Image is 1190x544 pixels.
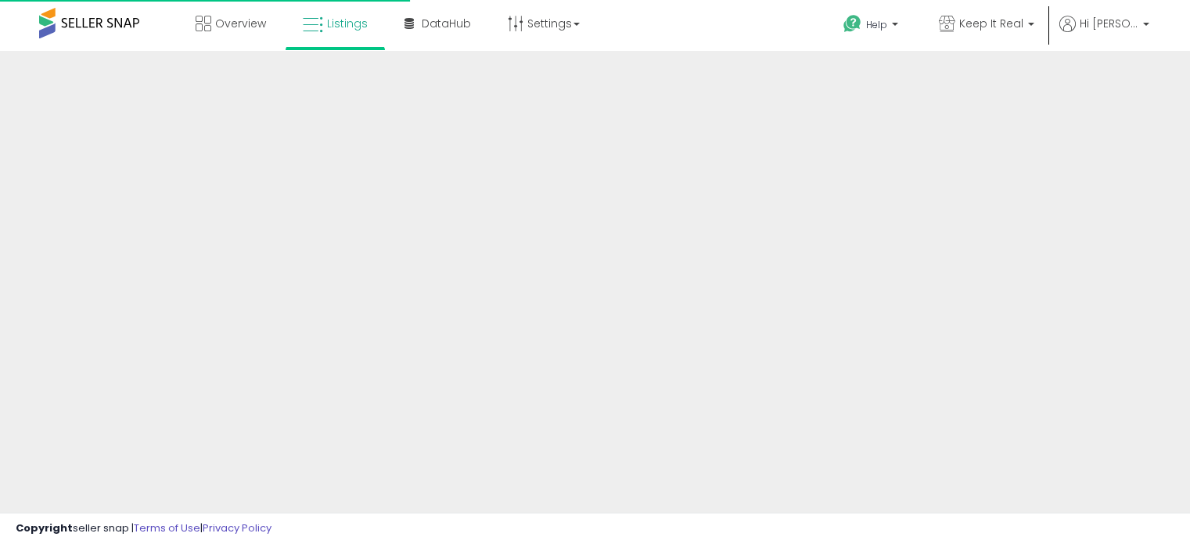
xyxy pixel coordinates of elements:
[959,16,1023,31] span: Keep It Real
[203,521,271,535] a: Privacy Policy
[1059,16,1149,51] a: Hi [PERSON_NAME]
[866,18,887,31] span: Help
[16,521,73,535] strong: Copyright
[1080,16,1138,31] span: Hi [PERSON_NAME]
[134,521,200,535] a: Terms of Use
[831,2,914,51] a: Help
[16,521,271,536] div: seller snap | |
[327,16,368,31] span: Listings
[422,16,471,31] span: DataHub
[215,16,266,31] span: Overview
[843,14,862,34] i: Get Help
